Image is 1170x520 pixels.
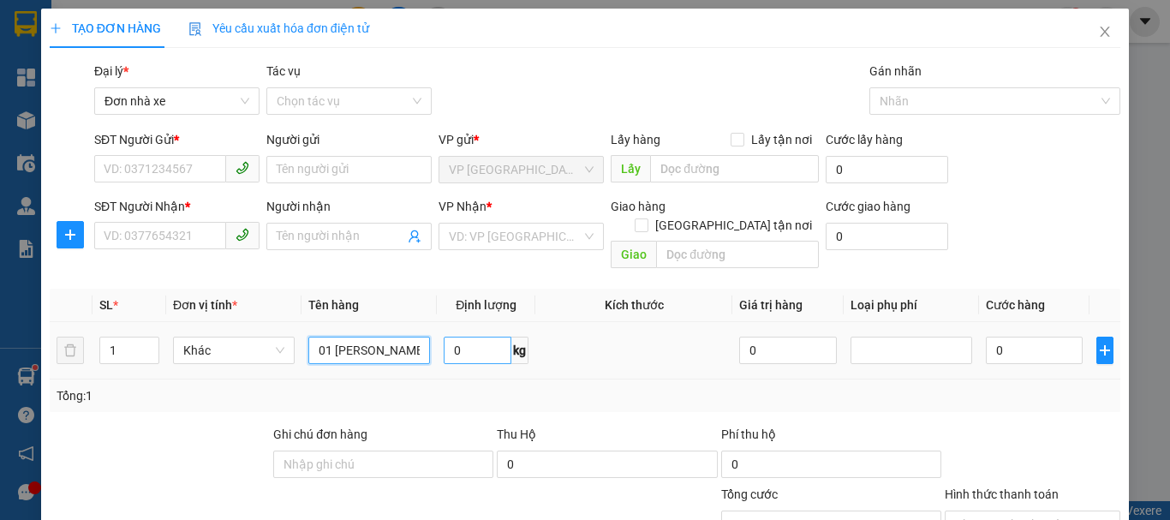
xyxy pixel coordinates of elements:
span: PS1509250069 [154,56,281,78]
th: Loại phụ phí [844,289,979,322]
input: Dọc đường [650,155,819,182]
input: Cước giao hàng [826,223,948,250]
span: Yêu cầu xuất hóa đơn điện tử [188,21,369,35]
span: Cước hàng [986,298,1045,312]
label: Cước lấy hàng [826,133,903,146]
button: delete [57,337,84,364]
button: Close [1081,9,1129,57]
div: SĐT Người Nhận [94,197,260,216]
input: Ghi chú đơn hàng [273,451,493,478]
span: SL [99,298,113,312]
span: Đại lý [94,64,128,78]
div: SĐT Người Gửi [94,130,260,149]
span: Kích thước [605,298,664,312]
div: Người gửi [266,130,432,149]
label: Hình thức thanh toán [945,487,1059,501]
span: Lấy hàng [611,133,660,146]
span: VP Nhận [439,200,487,213]
label: Tác vụ [266,64,301,78]
img: icon [188,22,202,36]
span: phone [236,228,249,242]
span: [GEOGRAPHIC_DATA] tận nơi [648,216,819,235]
label: Gán nhãn [869,64,922,78]
span: Giao hàng [611,200,666,213]
span: Tên hàng [308,298,359,312]
strong: CÔNG TY TNHH VĨNH QUANG [45,14,137,69]
span: Khác [183,338,284,363]
span: Thu Hộ [497,427,536,441]
span: phone [236,161,249,175]
input: 0 [739,337,836,364]
input: Cước lấy hàng [826,156,948,183]
span: kg [511,337,528,364]
span: Đơn nhà xe [104,88,249,114]
span: close [1098,25,1112,39]
span: Lấy tận nơi [744,130,819,149]
img: logo [9,48,27,129]
div: Người nhận [266,197,432,216]
label: Ghi chú đơn hàng [273,427,367,441]
span: Lấy [611,155,650,182]
span: VP PHÚ SƠN [449,157,594,182]
span: Định lượng [456,298,516,312]
span: Giao [611,241,656,268]
strong: PHIẾU GỬI HÀNG [48,73,134,110]
strong: Hotline : 0889 23 23 23 [35,113,146,126]
span: Giá trị hàng [739,298,803,312]
input: VD: Bàn, Ghế [308,337,430,364]
span: plus [1097,344,1113,357]
span: Tổng cước [721,487,778,501]
label: Cước giao hàng [826,200,910,213]
span: plus [57,228,83,242]
button: plus [1096,337,1113,364]
div: VP gửi [439,130,604,149]
span: user-add [408,230,421,243]
div: Tổng: 1 [57,386,453,405]
span: TẠO ĐƠN HÀNG [50,21,161,35]
span: plus [50,22,62,34]
div: Phí thu hộ [721,425,941,451]
input: Dọc đường [656,241,819,268]
button: plus [57,221,84,248]
span: Đơn vị tính [173,298,237,312]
